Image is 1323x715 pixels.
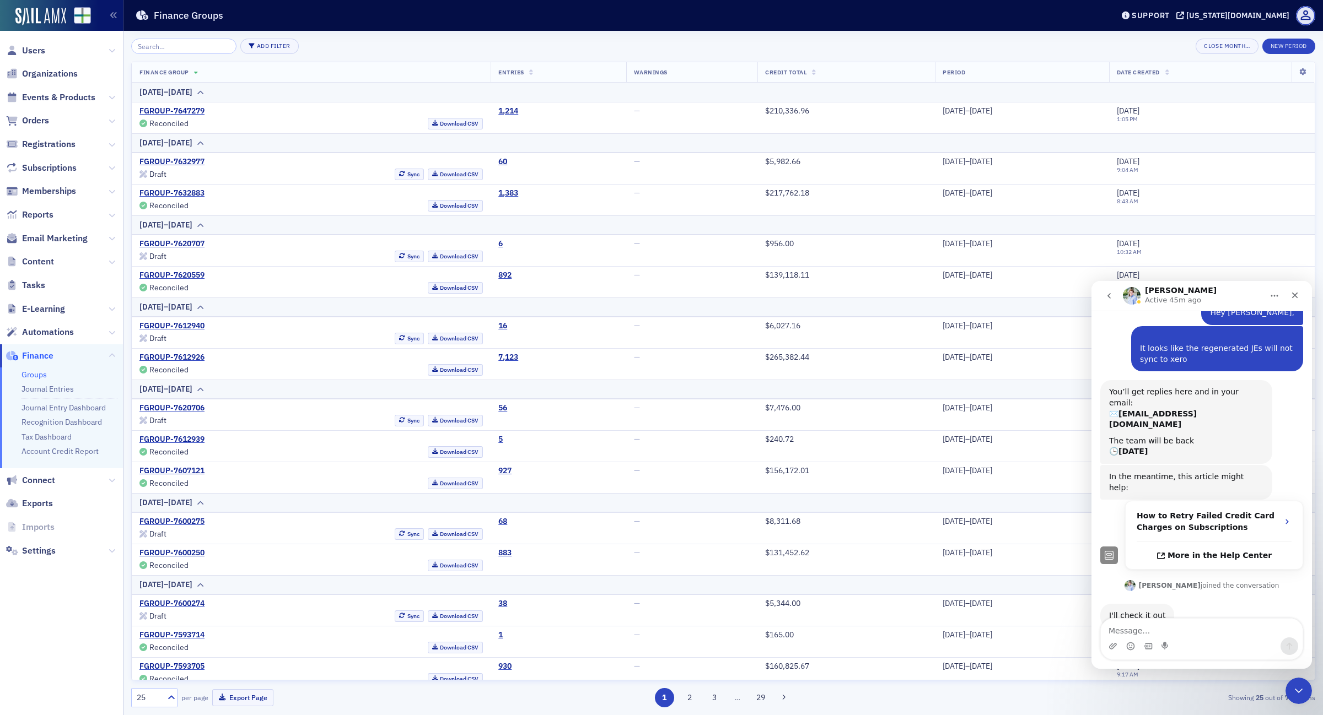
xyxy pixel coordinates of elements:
button: New Period [1262,39,1315,54]
span: $210,336.96 [765,106,809,116]
time: 10:32 AM [1117,248,1142,256]
div: [US_STATE][DOMAIN_NAME] [1186,10,1289,20]
span: Subscriptions [22,162,77,174]
span: Credit Total [765,68,806,76]
img: SailAMX [74,7,91,24]
span: — [634,403,640,413]
span: $131,452.62 [765,548,809,557]
button: Close Month… [1196,39,1258,54]
a: 892 [498,270,512,280]
span: — [634,516,640,526]
div: 883 [498,548,512,558]
span: $160,825.67 [765,661,809,671]
span: $956.00 [765,239,794,248]
span: [DATE] [1117,239,1139,248]
div: [DATE]–[DATE] [943,630,1101,640]
div: [DATE]–[DATE] [943,353,1101,362]
span: $8,311.68 [765,516,800,526]
span: — [634,156,640,166]
a: 38 [498,599,507,609]
a: Exports [6,497,53,510]
div: 1,214 [498,106,518,116]
span: $265,382.44 [765,352,809,362]
a: Download CSV [428,364,483,376]
div: [DATE]–[DATE] [943,188,1101,198]
div: [DATE]–[DATE] [139,497,192,508]
div: 927 [498,466,512,476]
span: — [634,548,640,557]
a: Journal Entries [21,384,74,394]
div: [DATE]–[DATE] [139,301,192,313]
button: Sync [395,415,424,426]
div: [DATE]–[DATE] [943,548,1101,558]
button: 2 [680,688,699,707]
div: Reconciled [149,203,189,209]
div: 5 [498,435,503,445]
a: FGROUP-7620707 [139,239,205,249]
div: [DATE]–[DATE] [943,239,1101,249]
span: Exports [22,497,53,510]
button: [US_STATE][DOMAIN_NAME] [1176,12,1293,19]
div: [DATE]–[DATE] [943,321,1101,331]
div: 68 [498,517,507,527]
div: 930 [498,662,512,671]
span: — [634,321,640,331]
span: Warnings [634,68,668,76]
a: Download CSV [428,673,483,685]
span: $5,344.00 [765,598,800,608]
a: FGROUP-7600250 [139,548,205,558]
strong: 717 [1283,692,1298,702]
div: [DATE]–[DATE] [139,383,192,395]
a: FGROUP-7612926 [139,353,205,362]
div: [DATE]–[DATE] [139,579,192,591]
button: Sync [395,169,424,180]
div: Reconciled [149,367,189,373]
span: Connect [22,474,55,486]
time: 9:17 AM [1117,670,1138,678]
a: Events & Products [6,91,95,104]
a: FGROUP-7620706 [139,403,205,413]
div: [DATE]–[DATE] [943,662,1101,671]
span: — [634,598,640,608]
a: Recognition Dashboard [21,417,102,427]
a: Download CSV [428,478,483,489]
button: Sync [395,610,424,622]
a: FGROUP-7612939 [139,435,205,445]
label: per page [181,692,208,702]
a: 16 [498,321,507,331]
a: Subscriptions [6,162,77,174]
a: Download CSV [428,415,483,426]
div: 60 [498,157,507,167]
a: View Homepage [66,7,91,26]
span: $7,476.00 [765,403,800,413]
span: — [634,106,640,116]
a: Account Credit Report [21,446,99,456]
iframe: Intercom live chat [1286,678,1312,704]
div: [DATE]–[DATE] [943,157,1101,167]
a: Memberships [6,185,76,197]
a: Users [6,45,45,57]
a: Finance [6,350,53,362]
a: Download CSV [428,528,483,540]
div: [DATE]–[DATE] [943,466,1101,476]
div: Draft [149,531,166,537]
